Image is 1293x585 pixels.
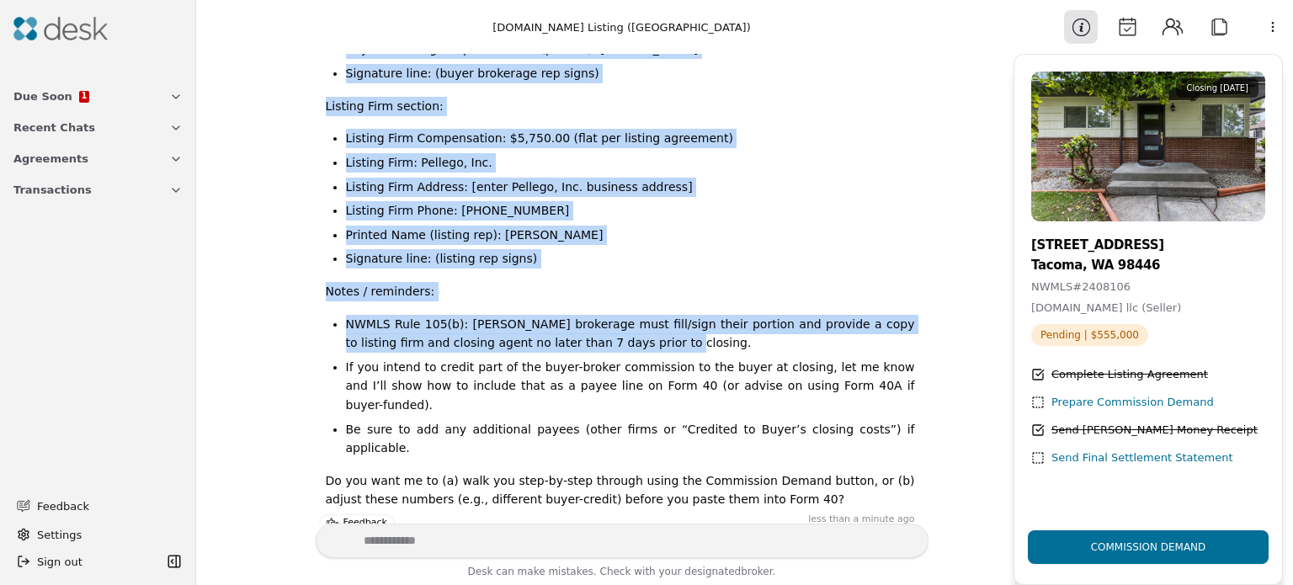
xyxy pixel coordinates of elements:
[3,174,193,205] button: Transactions
[346,226,915,245] li: Printed Name (listing rep): [PERSON_NAME]
[3,81,193,112] button: Due Soon1
[1051,394,1214,412] div: Prepare Commission Demand
[346,420,915,458] li: Be sure to add any additional payees (other firms or “Credited to Buyer’s closing costs”) if appl...
[10,548,162,575] button: Sign out
[13,88,72,105] span: Due Soon
[346,201,915,221] li: Listing Firm Phone: [PHONE_NUMBER]
[1031,255,1265,275] div: Tacoma, WA 98446
[316,524,929,558] textarea: Write your prompt here
[10,521,186,548] button: Settings
[37,497,173,515] span: Feedback
[1051,422,1258,439] div: Send [PERSON_NAME] Money Receipt
[13,150,88,168] span: Agreements
[1077,519,1220,576] div: Commission Demand
[3,143,193,174] button: Agreements
[326,471,915,509] p: Do you want me to (a) walk you step‑by‑step through using the Commission Demand button, or (b) ad...
[808,513,914,527] time: less than a minute ago
[346,358,915,415] li: If you intend to credit part of the buyer-broker commission to the buyer at closing, let me know ...
[37,553,82,571] span: Sign out
[346,249,915,269] li: Signature line: (listing rep signs)
[346,315,915,353] li: NWMLS Rule 105(b): [PERSON_NAME] brokerage must fill/sign their portion and provide a copy to lis...
[3,112,193,143] button: Recent Chats
[1176,78,1258,98] div: Closing [DATE]
[13,181,92,199] span: Transactions
[1031,235,1265,255] div: [STREET_ADDRESS]
[346,178,915,197] li: Listing Firm Address: [enter Pellego, Inc. business address]
[346,153,915,173] li: Listing Firm: Pellego, Inc.
[684,566,741,577] span: designated
[346,129,915,148] li: Listing Firm Compensation: $5,750.00 (flat per listing agreement)
[1028,530,1269,564] button: Commission Demand
[326,97,915,116] p: Listing Firm section:
[37,526,82,544] span: Settings
[1031,324,1148,346] span: Pending | $555,000
[1051,449,1233,467] div: Send Final Settlement Statement
[326,282,915,301] p: Notes / reminders:
[7,491,183,521] button: Feedback
[81,92,87,100] span: 1
[13,119,95,136] span: Recent Chats
[1051,366,1208,384] div: Complete Listing Agreement
[1031,301,1181,314] span: [DOMAIN_NAME] llc (Seller)
[1031,279,1265,296] div: NWMLS # 2408106
[1031,72,1265,221] img: Property
[346,64,915,83] li: Signature line: (buyer brokerage rep signs)
[13,17,108,40] img: Desk
[343,515,387,532] p: Feedback
[492,19,751,36] div: [DOMAIN_NAME] Listing ([GEOGRAPHIC_DATA])
[316,563,929,585] div: Desk can make mistakes. Check with your broker.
